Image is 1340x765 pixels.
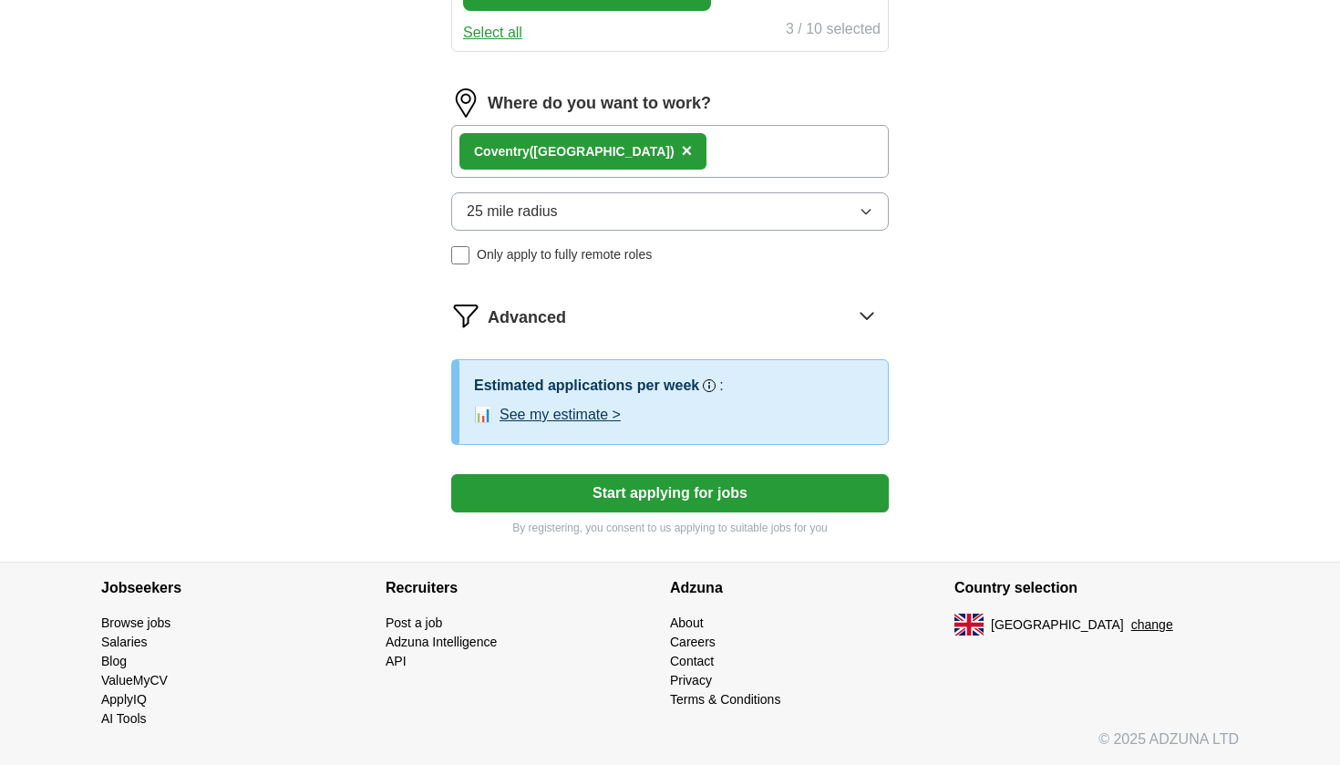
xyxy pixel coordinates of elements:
[670,692,780,707] a: Terms & Conditions
[474,144,498,159] strong: Cov
[1131,615,1173,635] button: change
[786,18,881,44] div: 3 / 10 selected
[386,654,407,668] a: API
[682,138,693,165] button: ×
[101,711,147,726] a: AI Tools
[488,305,566,330] span: Advanced
[670,615,704,630] a: About
[451,474,889,512] button: Start applying for jobs
[451,192,889,231] button: 25 mile radius
[530,144,675,159] span: ([GEOGRAPHIC_DATA])
[670,673,712,687] a: Privacy
[954,563,1239,614] h4: Country selection
[451,246,469,264] input: Only apply to fully remote roles
[101,635,148,649] a: Salaries
[474,375,699,397] h3: Estimated applications per week
[719,375,723,397] h3: :
[670,635,716,649] a: Careers
[991,615,1124,635] span: [GEOGRAPHIC_DATA]
[87,729,1253,765] div: © 2025 ADZUNA LTD
[451,520,889,536] p: By registering, you consent to us applying to suitable jobs for you
[386,615,442,630] a: Post a job
[386,635,497,649] a: Adzuna Intelligence
[451,301,480,330] img: filter
[954,614,984,636] img: UK flag
[474,404,492,426] span: 📊
[488,91,711,116] label: Where do you want to work?
[101,654,127,668] a: Blog
[500,404,621,426] button: See my estimate >
[451,88,480,118] img: location.png
[101,673,168,687] a: ValueMyCV
[467,201,558,222] span: 25 mile radius
[682,140,693,160] span: ×
[474,142,675,161] div: entry
[670,654,714,668] a: Contact
[463,22,522,44] button: Select all
[477,245,652,264] span: Only apply to fully remote roles
[101,615,170,630] a: Browse jobs
[101,692,147,707] a: ApplyIQ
